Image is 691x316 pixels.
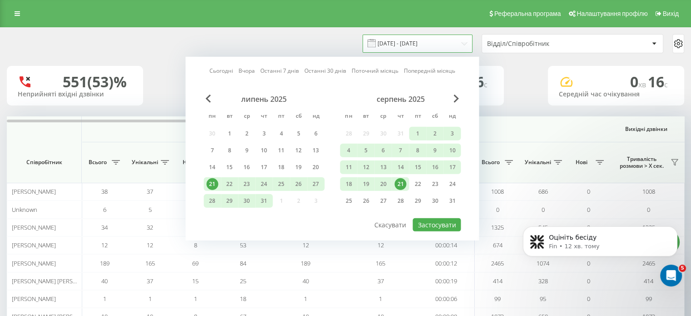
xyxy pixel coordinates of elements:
div: 21 [394,178,406,190]
span: Previous Month [205,95,211,103]
div: ср 13 серп 2025 р. [374,161,392,174]
span: 25 [240,277,246,285]
span: c [664,80,668,90]
div: пн 28 лип 2025 р. [204,194,221,208]
a: Останні 7 днів [260,66,299,75]
div: 23 [241,178,253,190]
iframe: Intercom notifications повідомлення [509,207,691,291]
div: пт 15 серп 2025 р. [409,161,426,174]
abbr: субота [292,110,305,124]
div: 551 (53)% [63,73,127,90]
div: чт 17 лип 2025 р. [255,161,273,174]
div: ср 30 лип 2025 р. [238,194,255,208]
div: 31 [258,195,270,207]
span: 38 [101,187,108,196]
div: 27 [310,178,322,190]
span: 165 [376,259,385,267]
div: нд 24 серп 2025 р. [443,177,461,191]
div: вт 1 лип 2025 р. [221,127,238,140]
div: 6 [377,145,389,156]
span: Всього [479,159,502,166]
div: сб 19 лип 2025 р. [290,161,307,174]
span: 0 [587,206,590,214]
div: нд 31 серп 2025 р. [443,194,461,208]
div: 15 [412,161,423,173]
div: пт 22 серп 2025 р. [409,177,426,191]
div: 22 [412,178,423,190]
div: 13 [310,145,322,156]
abbr: п’ятниця [274,110,288,124]
div: 7 [394,145,406,156]
span: [PERSON_NAME] [12,223,56,231]
span: хв [638,80,648,90]
div: 5 [293,128,304,140]
div: 16 [241,161,253,173]
div: 3 [446,128,458,140]
div: пн 7 лип 2025 р. [204,144,221,157]
span: 0 [587,187,590,196]
div: 1 [224,128,235,140]
abbr: вівторок [359,110,373,124]
span: [PERSON_NAME] [12,241,56,249]
div: вт 22 лип 2025 р. [221,177,238,191]
div: пт 8 серп 2025 р. [409,144,426,157]
div: нд 3 серп 2025 р. [443,127,461,140]
span: Нові [177,159,200,166]
div: 24 [446,178,458,190]
span: 1008 [642,187,655,196]
div: 17 [258,161,270,173]
span: 12 [378,241,384,249]
span: Тривалість розмови > Х сек. [616,155,668,170]
abbr: неділя [445,110,459,124]
div: Неприйняті вхідні дзвінки [18,90,132,98]
div: 20 [377,178,389,190]
div: сб 26 лип 2025 р. [290,177,307,191]
div: 26 [293,178,304,190]
span: 1325 [491,223,504,231]
span: Нові [570,159,593,166]
div: пт 1 серп 2025 р. [409,127,426,140]
a: Сьогодні [209,66,233,75]
abbr: понеділок [205,110,219,124]
div: пт 11 лип 2025 р. [273,144,290,157]
span: 37 [378,277,384,285]
span: 1008 [491,187,504,196]
span: 95 [540,295,546,303]
span: 1 [149,295,152,303]
span: Всього [86,159,109,166]
div: 27 [377,195,389,207]
span: Реферальна програма [494,10,561,17]
div: 8 [224,145,235,156]
span: 0 [647,206,650,214]
span: 69 [192,259,199,267]
div: вт 29 лип 2025 р. [221,194,238,208]
div: 20 [310,161,322,173]
div: вт 5 серп 2025 р. [357,144,374,157]
div: 19 [360,178,372,190]
div: 30 [429,195,441,207]
div: 12 [360,161,372,173]
span: 37 [147,277,153,285]
div: пн 25 серп 2025 р. [340,194,357,208]
div: 4 [343,145,354,156]
span: 5 [149,206,152,214]
span: 53 [240,241,246,249]
div: 21 [206,178,218,190]
span: 189 [100,259,109,267]
a: Попередній місяць [404,66,455,75]
a: Останні 30 днів [304,66,346,75]
div: пн 14 лип 2025 р. [204,161,221,174]
span: 40 [101,277,108,285]
div: 25 [275,178,287,190]
span: 165 [145,259,155,267]
div: 13 [377,161,389,173]
span: 1 [103,295,106,303]
span: Унікальні [525,159,551,166]
div: нд 17 серп 2025 р. [443,161,461,174]
span: 1 [304,295,307,303]
div: ср 23 лип 2025 р. [238,177,255,191]
abbr: понеділок [342,110,355,124]
div: чт 14 серп 2025 р. [392,161,409,174]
